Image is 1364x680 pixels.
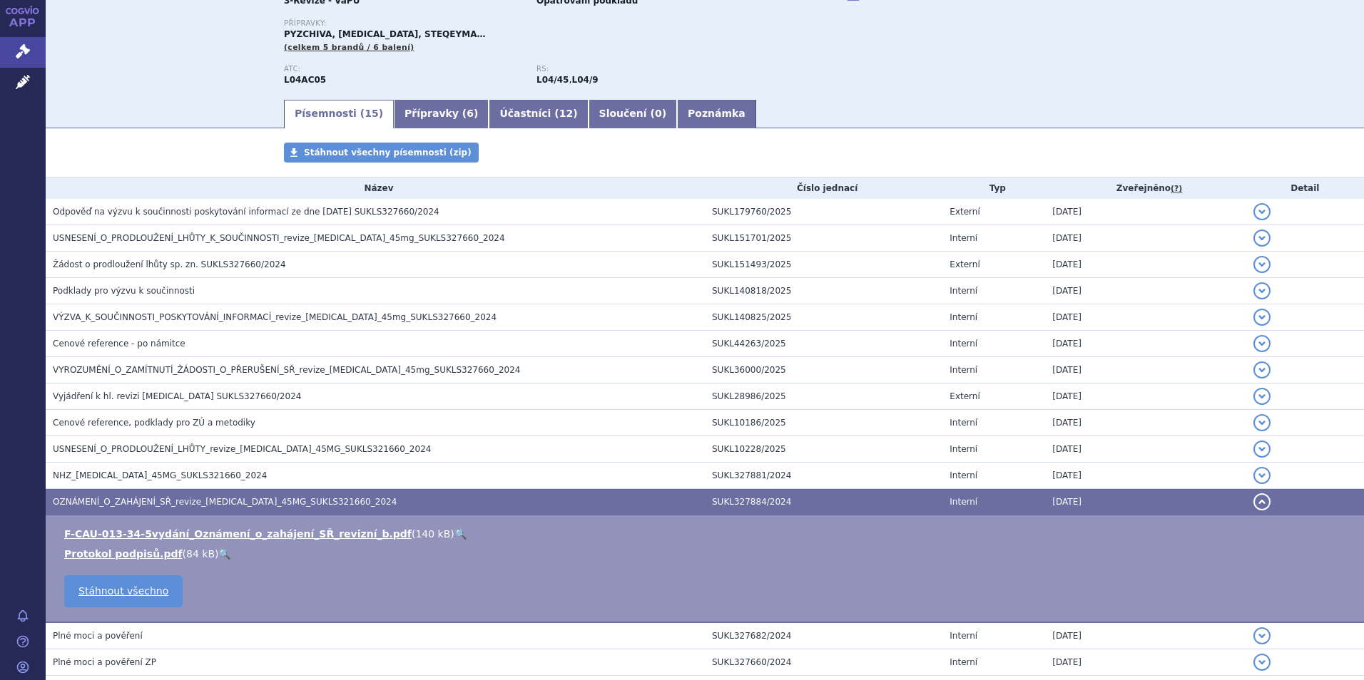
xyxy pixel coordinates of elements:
[53,444,431,454] span: USNESENÍ_O_PRODLOUŽENÍ_LHŮTY_revize_ustekinumab_45MG_SUKLS321660_2024
[454,528,467,540] a: 🔍
[677,100,756,128] a: Poznámka
[705,649,942,676] td: SUKL327660/2024
[536,65,775,73] p: RS:
[536,65,789,86] div: ,
[415,528,450,540] span: 140 kB
[950,497,977,507] span: Interní
[705,225,942,252] td: SUKL151701/2025
[950,631,977,641] span: Interní
[950,207,979,217] span: Externí
[1171,184,1182,194] abbr: (?)
[1045,622,1246,649] td: [DATE]
[1253,441,1271,458] button: detail
[1045,225,1246,252] td: [DATE]
[1045,331,1246,357] td: [DATE]
[950,286,977,296] span: Interní
[284,65,522,73] p: ATC:
[536,75,569,85] strong: ustekinumab pro léčbu Crohnovy choroby
[284,19,789,28] p: Přípravky:
[394,100,489,128] a: Přípravky (6)
[705,383,942,410] td: SUKL28986/2025
[705,410,942,436] td: SUKL10186/2025
[1045,489,1246,515] td: [DATE]
[284,43,414,52] span: (celkem 5 brandů / 6 balení)
[1253,361,1271,378] button: detail
[1045,252,1246,278] td: [DATE]
[53,631,143,641] span: Plné moci a pověření
[705,357,942,383] td: SUKL36000/2025
[53,233,505,243] span: USNESENÍ_O_PRODLOUŽENÍ_LHŮTY_K_SOUČINNOSTI_revize_ustekinumab_45mg_SUKLS327660_2024
[1253,388,1271,405] button: detail
[950,339,977,349] span: Interní
[218,548,230,560] a: 🔍
[53,207,439,217] span: Odpověď na výzvu k součinnosti poskytování informací ze dne 17. 4. 2025 SUKLS327660/2024
[1253,282,1271,299] button: detail
[1045,304,1246,331] td: [DATE]
[1045,177,1246,199] th: Zveřejněno
[572,75,599,85] strong: ustekinumab
[1253,256,1271,273] button: detail
[950,312,977,322] span: Interní
[365,108,378,119] span: 15
[1045,383,1246,410] td: [DATE]
[589,100,677,128] a: Sloučení (0)
[950,391,979,401] span: Externí
[1253,414,1271,431] button: detail
[489,100,588,128] a: Účastníci (12)
[705,304,942,331] td: SUKL140825/2025
[1253,627,1271,644] button: detail
[1045,463,1246,489] td: [DATE]
[304,148,472,158] span: Stáhnout všechny písemnosti (zip)
[284,143,479,163] a: Stáhnout všechny písemnosti (zip)
[53,312,497,322] span: VÝZVA_K_SOUČINNOSTI_POSKYTOVÁNÍ_INFORMACÍ_revize_ustekinumab_45mg_SUKLS327660_2024
[1045,649,1246,676] td: [DATE]
[467,108,474,119] span: 6
[53,365,520,375] span: VYROZUMĚNÍ_O_ZAMÍTNUTÍ_ŽÁDOSTI_O_PŘERUŠENÍ_SŘ_revize_ustekinumab_45mg_SUKLS327660_2024
[705,331,942,357] td: SUKL44263/2025
[1253,309,1271,326] button: detail
[64,575,183,607] a: Stáhnout všechno
[53,418,255,428] span: Cenové reference, podklady pro ZÚ a metodiky
[705,278,942,304] td: SUKL140818/2025
[1253,230,1271,247] button: detail
[1045,436,1246,463] td: [DATE]
[559,108,573,119] span: 12
[64,547,1350,561] li: ( )
[1246,177,1364,199] th: Detail
[53,286,195,296] span: Podklady pro výzvu k součinnosti
[284,75,326,85] strong: USTEKINUMAB
[186,548,215,560] span: 84 kB
[53,470,267,480] span: NHZ_ustekinumab_45MG_SUKLS321660_2024
[1253,203,1271,220] button: detail
[53,657,156,667] span: Plné moci a pověření ZP
[1045,199,1246,225] td: [DATE]
[53,339,185,349] span: Cenové reference - po námitce
[53,259,286,269] span: Žádost o prodloužení lhůty sp. zn. SUKLS327660/2024
[1045,410,1246,436] td: [DATE]
[46,177,705,199] th: Název
[705,463,942,489] td: SUKL327881/2024
[950,470,977,480] span: Interní
[705,252,942,278] td: SUKL151493/2025
[284,29,485,39] span: PYZCHIVA, [MEDICAL_DATA], STEQEYMA…
[1253,467,1271,484] button: detail
[705,622,942,649] td: SUKL327682/2024
[64,527,1350,541] li: ( )
[655,108,662,119] span: 0
[53,391,301,401] span: Vyjádření k hl. revizi Stelara SUKLS327660/2024
[284,100,394,128] a: Písemnosti (15)
[950,259,979,269] span: Externí
[950,233,977,243] span: Interní
[705,489,942,515] td: SUKL327884/2024
[950,418,977,428] span: Interní
[1253,493,1271,510] button: detail
[950,657,977,667] span: Interní
[1045,278,1246,304] td: [DATE]
[64,528,412,540] a: F-CAU-013-34-5vydání_Oznámení_o_zahájení_SŘ_revizní_b.pdf
[950,365,977,375] span: Interní
[705,199,942,225] td: SUKL179760/2025
[705,177,942,199] th: Číslo jednací
[64,548,183,560] a: Protokol podpisů.pdf
[53,497,397,507] span: OZNÁMENÍ_O_ZAHÁJENÍ_SŘ_revize_ustekinumab_45MG_SUKLS321660_2024
[1253,654,1271,671] button: detail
